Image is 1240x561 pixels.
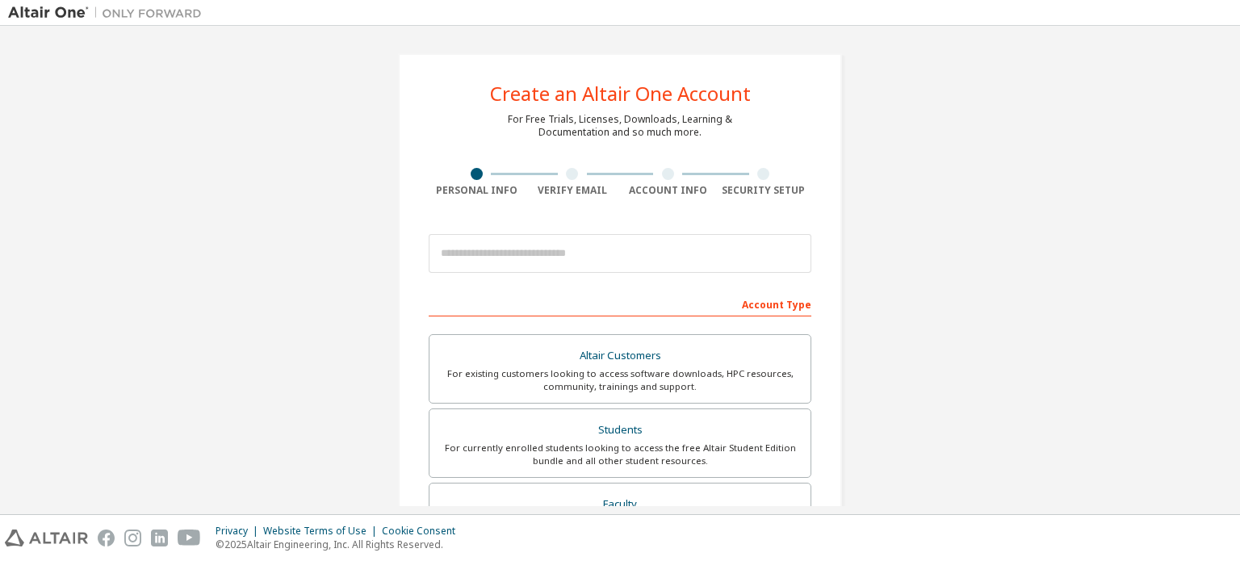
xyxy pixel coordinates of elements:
div: Verify Email [525,184,621,197]
div: Create an Altair One Account [490,84,751,103]
div: Altair Customers [439,345,801,367]
img: youtube.svg [178,530,201,546]
div: For currently enrolled students looking to access the free Altair Student Edition bundle and all ... [439,442,801,467]
div: Account Info [620,184,716,197]
div: Privacy [216,525,263,538]
div: Account Type [429,291,811,316]
div: Security Setup [716,184,812,197]
img: Altair One [8,5,210,21]
div: For Free Trials, Licenses, Downloads, Learning & Documentation and so much more. [508,113,732,139]
img: linkedin.svg [151,530,168,546]
div: Students [439,419,801,442]
div: For existing customers looking to access software downloads, HPC resources, community, trainings ... [439,367,801,393]
div: Website Terms of Use [263,525,382,538]
p: © 2025 Altair Engineering, Inc. All Rights Reserved. [216,538,465,551]
div: Personal Info [429,184,525,197]
div: Cookie Consent [382,525,465,538]
img: facebook.svg [98,530,115,546]
div: Faculty [439,493,801,516]
img: instagram.svg [124,530,141,546]
img: altair_logo.svg [5,530,88,546]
